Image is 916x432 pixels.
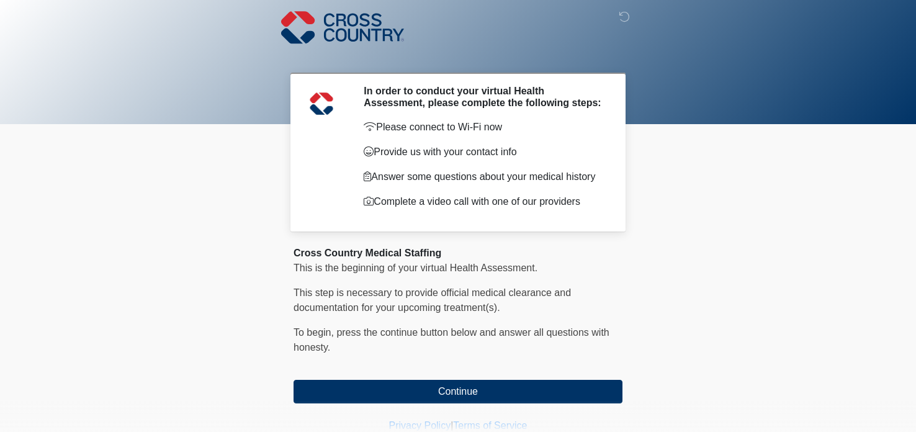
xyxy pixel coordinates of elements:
span: To begin, ﻿﻿﻿﻿﻿﻿﻿﻿﻿﻿press the continue button below and answer all questions with honesty. [294,327,609,353]
span: This is the beginning of your virtual Health Assessment. [294,263,537,273]
a: Terms of Service [453,420,527,431]
p: Answer some questions about your medical history [364,169,604,184]
a: Privacy Policy [389,420,451,431]
a: | [451,420,453,431]
div: Cross Country Medical Staffing [294,246,622,261]
img: Agent Avatar [303,85,340,122]
button: Continue [294,380,622,403]
span: This step is necessary to provide official medical clearance and documentation for your upcoming ... [294,287,571,313]
img: Cross Country Logo [281,9,404,45]
p: Provide us with your contact info [364,145,604,160]
h2: In order to conduct your virtual Health Assessment, please complete the following steps: [364,85,604,109]
p: Complete a video call with one of our providers [364,194,604,209]
p: Please connect to Wi-Fi now [364,120,604,135]
h1: ‎ ‎ ‎ [284,45,632,68]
